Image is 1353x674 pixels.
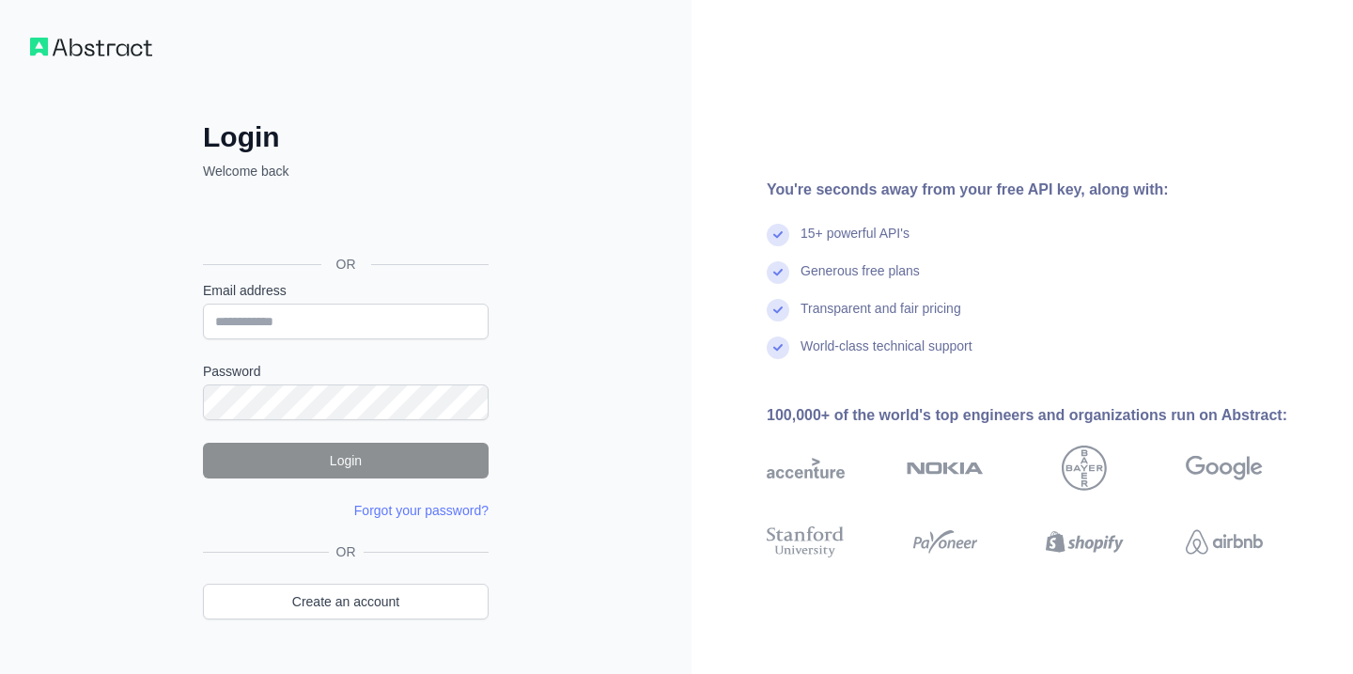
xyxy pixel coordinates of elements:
div: Transparent and fair pricing [801,299,961,337]
img: stanford university [767,523,845,561]
img: accenture [767,446,845,491]
img: payoneer [907,523,985,561]
img: Workflow [30,38,152,56]
iframe: Botón de Acceder con Google [194,201,494,243]
img: google [1186,446,1264,491]
img: nokia [907,446,985,491]
img: airbnb [1186,523,1264,561]
img: bayer [1062,446,1107,491]
img: check mark [767,337,789,359]
p: Welcome back [203,162,489,180]
div: You're seconds away from your free API key, along with: [767,179,1323,201]
label: Email address [203,281,489,300]
button: Login [203,443,489,478]
span: OR [321,255,371,274]
div: World-class technical support [801,337,972,374]
a: Create an account [203,584,489,619]
a: Forgot your password? [354,503,489,518]
img: shopify [1046,523,1124,561]
img: check mark [767,299,789,321]
div: 100,000+ of the world's top engineers and organizations run on Abstract: [767,404,1323,427]
span: OR [329,542,364,561]
img: check mark [767,224,789,246]
img: check mark [767,261,789,284]
label: Password [203,362,489,381]
h2: Login [203,120,489,154]
div: Generous free plans [801,261,920,299]
div: 15+ powerful API's [801,224,910,261]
